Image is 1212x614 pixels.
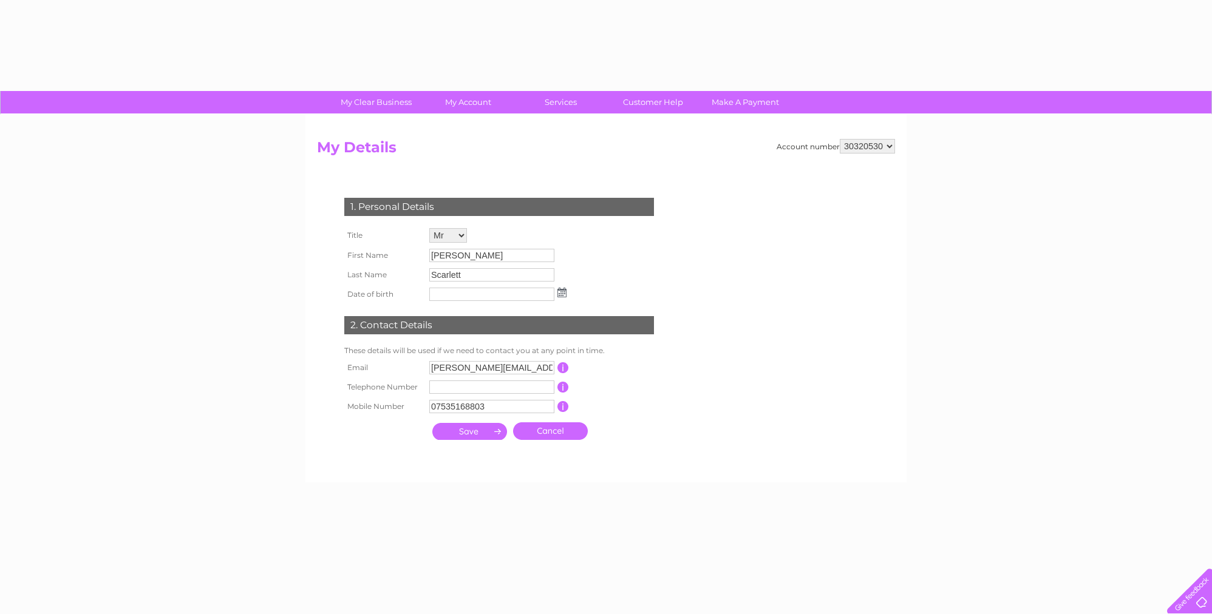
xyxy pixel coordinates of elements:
[557,362,569,373] input: Information
[557,382,569,393] input: Information
[341,246,426,265] th: First Name
[341,285,426,304] th: Date of birth
[326,91,426,113] a: My Clear Business
[432,423,507,440] input: Submit
[695,91,795,113] a: Make A Payment
[344,198,654,216] div: 1. Personal Details
[341,358,426,377] th: Email
[344,316,654,334] div: 2. Contact Details
[341,377,426,397] th: Telephone Number
[557,401,569,412] input: Information
[317,139,895,162] h2: My Details
[557,288,567,297] img: ...
[513,422,588,440] a: Cancel
[511,91,611,113] a: Services
[341,225,426,246] th: Title
[341,397,426,416] th: Mobile Number
[603,91,703,113] a: Customer Help
[418,91,519,113] a: My Account
[777,139,895,153] div: Account number
[341,265,426,285] th: Last Name
[341,343,657,358] td: These details will be used if we need to contact you at any point in time.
